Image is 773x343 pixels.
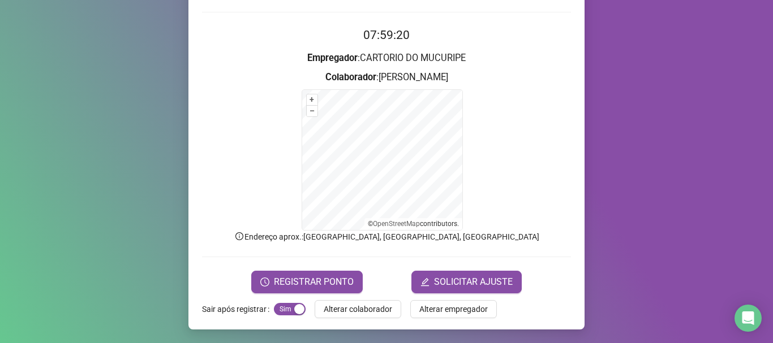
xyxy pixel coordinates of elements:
label: Sair após registrar [202,300,274,318]
strong: Colaborador [325,72,376,83]
h3: : CARTORIO DO MUCURIPE [202,51,571,66]
strong: Empregador [307,53,358,63]
div: Open Intercom Messenger [735,305,762,332]
button: Alterar colaborador [315,300,401,318]
span: Alterar empregador [419,303,488,315]
p: Endereço aprox. : [GEOGRAPHIC_DATA], [GEOGRAPHIC_DATA], [GEOGRAPHIC_DATA] [202,231,571,243]
time: 07:59:20 [363,28,410,42]
span: Alterar colaborador [324,303,392,315]
button: editSOLICITAR AJUSTE [411,271,522,293]
button: + [307,94,317,105]
li: © contributors. [368,220,459,228]
span: info-circle [234,231,244,241]
a: OpenStreetMap [373,220,420,228]
span: SOLICITAR AJUSTE [434,275,513,289]
span: edit [420,277,430,286]
h3: : [PERSON_NAME] [202,70,571,85]
button: Alterar empregador [410,300,497,318]
span: REGISTRAR PONTO [274,275,354,289]
button: REGISTRAR PONTO [251,271,363,293]
button: – [307,106,317,116]
span: clock-circle [260,277,269,286]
